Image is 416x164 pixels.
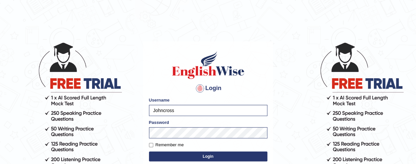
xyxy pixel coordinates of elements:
[149,142,184,148] label: Remember me
[149,83,267,94] h4: Login
[171,50,246,80] img: Logo of English Wise sign in for intelligent practice with AI
[149,143,153,147] input: Remember me
[149,152,267,161] button: Login
[149,97,170,103] label: Username
[149,119,169,126] label: Password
